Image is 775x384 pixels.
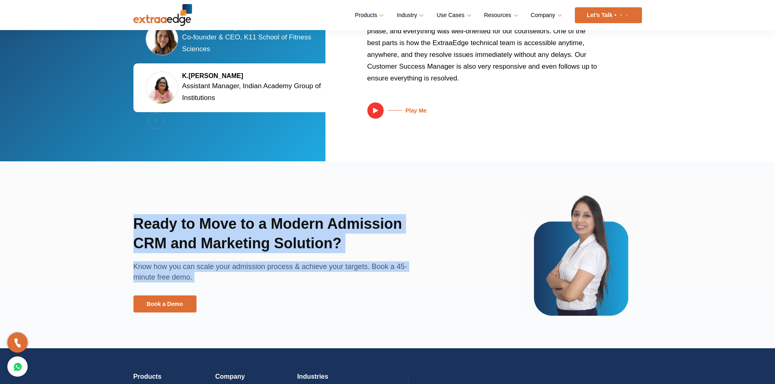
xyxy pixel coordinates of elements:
[133,261,428,295] p: Know how you can scale your admission process & achieve your targets. Book a 45-minute free demo.
[531,9,561,21] a: Company
[182,31,329,55] p: Co-founder & CEO, K11 School of Fitness Sciences
[575,7,642,23] a: Let’s Talk
[182,80,329,104] p: Assistant Manager, Indian Academy Group of Institutions
[182,72,329,80] h5: K.[PERSON_NAME]
[367,102,384,119] img: play.svg
[437,9,469,21] a: Use Cases
[397,9,422,21] a: Industry
[355,9,382,21] a: Products
[133,214,428,261] h2: Ready to Move to a Modern Admission CRM and Marketing Solution?
[384,107,427,114] h5: Play Me
[133,295,196,312] a: Book a Demo
[484,9,517,21] a: Resources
